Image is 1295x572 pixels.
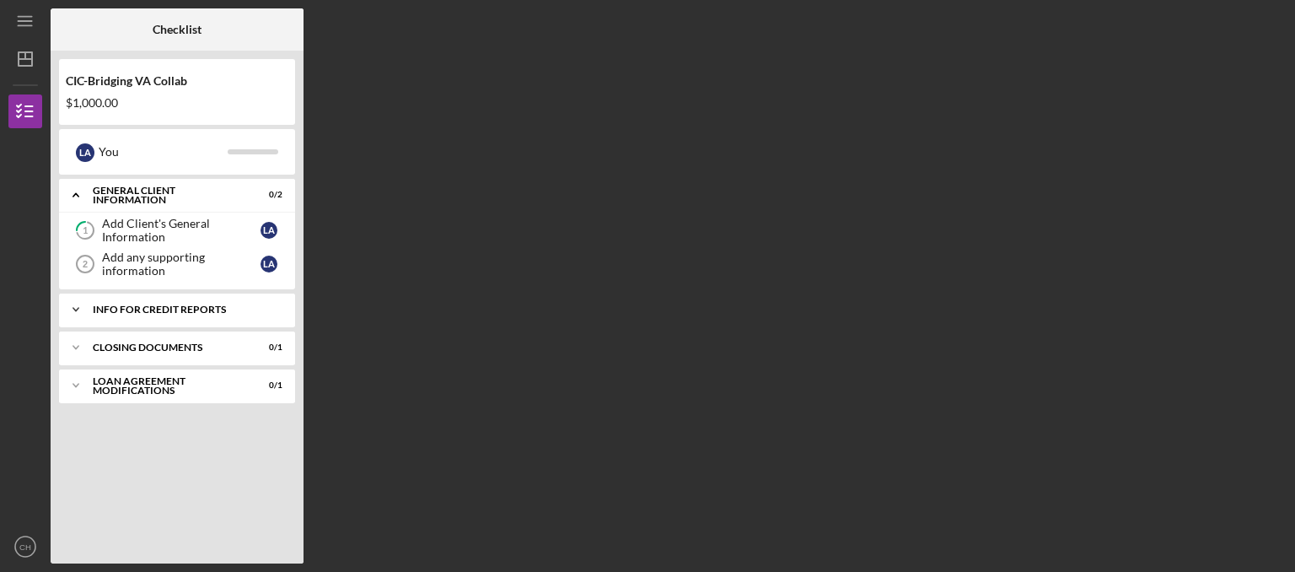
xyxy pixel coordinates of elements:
div: L A [76,143,94,162]
div: Add any supporting information [102,251,261,278]
a: 2Add any supporting informationLA [67,247,287,281]
div: L A [261,256,277,273]
div: 0 / 1 [252,380,282,391]
div: $1,000.00 [66,96,288,110]
tspan: 2 [83,259,88,269]
a: 1Add Client's General InformationLA [67,213,287,247]
text: CH [19,542,31,552]
div: General Client Information [93,186,240,205]
div: You [99,138,228,166]
div: L A [261,222,277,239]
div: Info for Credit Reports [93,305,274,315]
b: Checklist [153,23,202,36]
div: Add Client's General Information [102,217,261,244]
div: Closing Documents [93,343,240,353]
button: CH [8,530,42,564]
div: CIC-Bridging VA Collab [66,74,288,88]
div: 0 / 2 [252,190,282,200]
div: 0 / 1 [252,343,282,353]
tspan: 1 [83,225,88,236]
div: LOAN AGREEMENT MODIFICATIONS [93,376,240,396]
